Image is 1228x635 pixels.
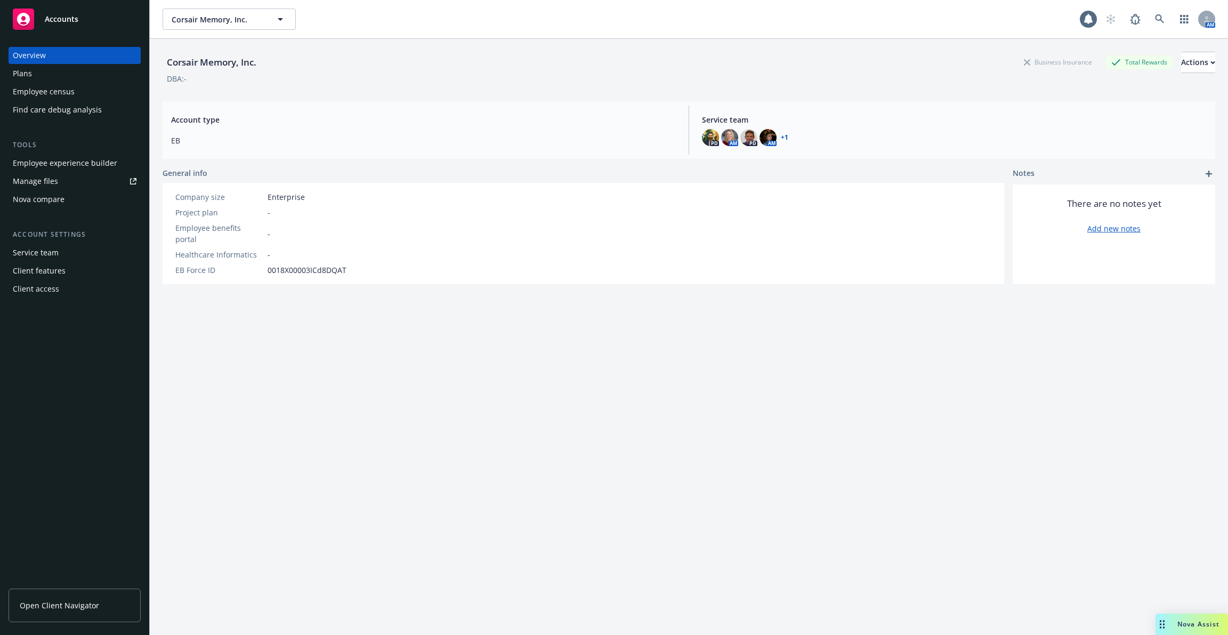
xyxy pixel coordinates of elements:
[13,280,59,298] div: Client access
[760,129,777,146] img: photo
[13,47,46,64] div: Overview
[163,167,207,179] span: General info
[268,228,270,239] span: -
[1019,55,1097,69] div: Business Insurance
[175,207,263,218] div: Project plan
[1087,223,1141,234] a: Add new notes
[268,207,270,218] span: -
[175,249,263,260] div: Healthcare Informatics
[9,140,141,150] div: Tools
[1181,52,1215,73] div: Actions
[175,191,263,203] div: Company size
[9,101,141,118] a: Find care debug analysis
[1125,9,1146,30] a: Report a Bug
[9,173,141,190] a: Manage files
[9,65,141,82] a: Plans
[9,47,141,64] a: Overview
[9,280,141,298] a: Client access
[268,264,346,276] span: 0018X00003ICd8DQAT
[1100,9,1121,30] a: Start snowing
[167,73,187,84] div: DBA: -
[9,262,141,279] a: Client features
[13,101,102,118] div: Find care debug analysis
[268,191,305,203] span: Enterprise
[175,264,263,276] div: EB Force ID
[1156,614,1169,635] div: Drag to move
[1177,620,1219,629] span: Nova Assist
[163,55,261,69] div: Corsair Memory, Inc.
[171,135,676,146] span: EB
[268,249,270,260] span: -
[1149,9,1170,30] a: Search
[1156,614,1228,635] button: Nova Assist
[9,244,141,261] a: Service team
[163,9,296,30] button: Corsair Memory, Inc.
[9,155,141,172] a: Employee experience builder
[1181,52,1215,73] button: Actions
[1067,197,1161,210] span: There are no notes yet
[20,600,99,611] span: Open Client Navigator
[13,173,58,190] div: Manage files
[13,65,32,82] div: Plans
[9,83,141,100] a: Employee census
[1013,167,1035,180] span: Notes
[740,129,757,146] img: photo
[781,134,788,141] a: +1
[172,14,264,25] span: Corsair Memory, Inc.
[721,129,738,146] img: photo
[9,191,141,208] a: Nova compare
[702,129,719,146] img: photo
[1106,55,1173,69] div: Total Rewards
[13,262,66,279] div: Client features
[45,15,78,23] span: Accounts
[1202,167,1215,180] a: add
[175,222,263,245] div: Employee benefits portal
[13,83,75,100] div: Employee census
[9,229,141,240] div: Account settings
[171,114,676,125] span: Account type
[1174,9,1195,30] a: Switch app
[13,244,59,261] div: Service team
[702,114,1207,125] span: Service team
[13,191,64,208] div: Nova compare
[13,155,117,172] div: Employee experience builder
[9,4,141,34] a: Accounts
